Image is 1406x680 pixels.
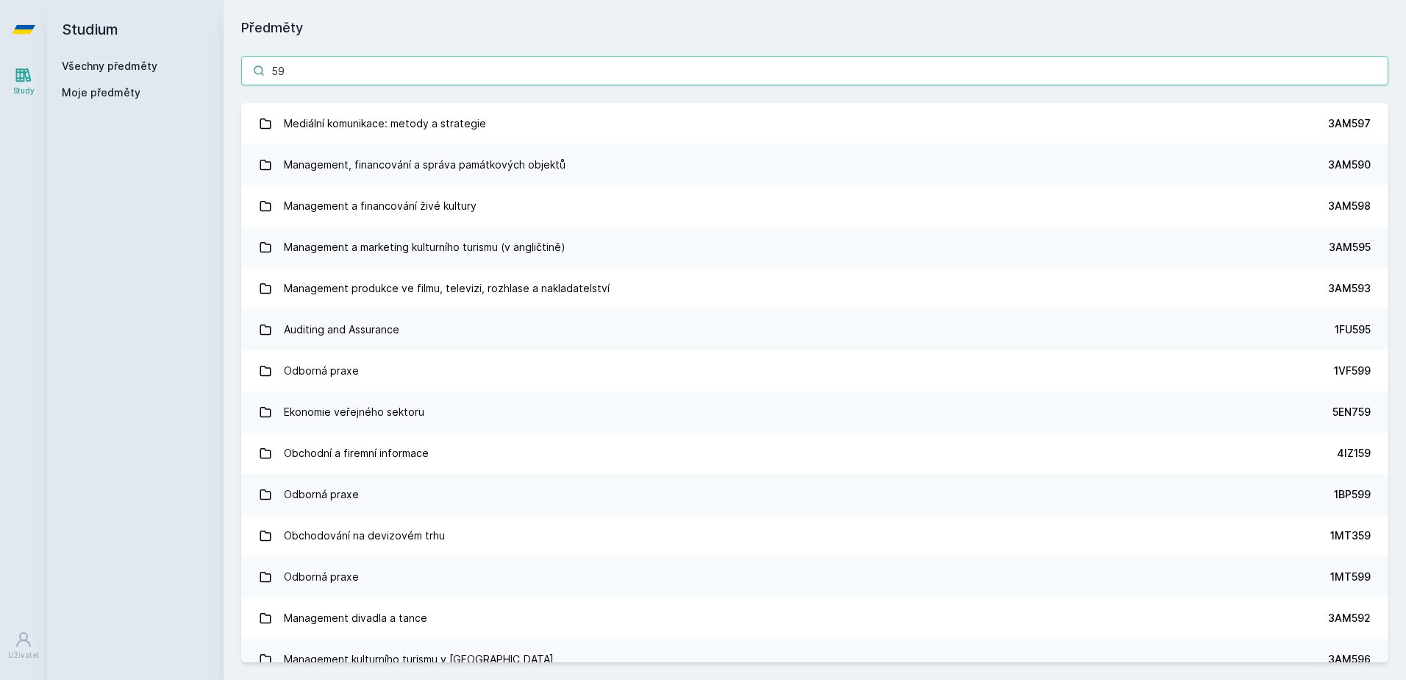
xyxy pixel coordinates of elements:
div: 1BP599 [1334,487,1371,502]
div: 3AM593 [1328,281,1371,296]
div: Management kulturního turismu v [GEOGRAPHIC_DATA] [284,645,554,674]
div: Management produkce ve filmu, televizi, rozhlase a nakladatelství [284,274,610,303]
div: Mediální komunikace: metody a strategie [284,109,486,138]
a: Odborná praxe 1BP599 [241,474,1388,515]
a: Odborná praxe 1MT599 [241,556,1388,598]
a: Všechny předměty [62,60,157,72]
a: Management kulturního turismu v [GEOGRAPHIC_DATA] 3AM596 [241,639,1388,680]
div: 3AM597 [1328,116,1371,131]
div: Management divadla a tance [284,603,427,633]
a: Uživatel [3,623,44,668]
a: Management divadla a tance 3AM592 [241,598,1388,639]
a: Management a financování živé kultury 3AM598 [241,185,1388,227]
input: Název nebo ident předmětu… [241,56,1388,85]
div: 1MT599 [1330,570,1371,584]
a: Management a marketing kulturního turismu (v angličtině) 3AM595 [241,227,1388,268]
a: Mediální komunikace: metody a strategie 3AM597 [241,103,1388,144]
a: Obchodní a firemní informace 4IZ159 [241,433,1388,474]
div: Obchodování na devizovém trhu [284,521,445,550]
div: 3AM595 [1329,240,1371,255]
div: Uživatel [8,650,39,661]
div: 1FU595 [1335,322,1371,337]
a: Study [3,59,44,104]
a: Auditing and Assurance 1FU595 [241,309,1388,350]
div: Odborná praxe [284,480,359,509]
div: 3AM596 [1328,652,1371,667]
a: Management produkce ve filmu, televizi, rozhlase a nakladatelství 3AM593 [241,268,1388,309]
a: Obchodování na devizovém trhu 1MT359 [241,515,1388,556]
a: Ekonomie veřejného sektoru 5EN759 [241,392,1388,433]
h1: Předměty [241,18,1388,38]
span: Moje předměty [62,85,140,100]
div: 3AM592 [1328,611,1371,626]
div: Management a marketing kulturního turismu (v angličtině) [284,233,565,262]
div: Study [13,85,35,96]
a: Management, financování a správa památkových objektů 3AM590 [241,144,1388,185]
div: Ekonomie veřejného sektoru [284,397,424,427]
div: 5EN759 [1332,405,1371,419]
div: 1MT359 [1330,528,1371,543]
div: Odborná praxe [284,356,359,386]
div: 3AM598 [1328,199,1371,213]
div: Management a financování živé kultury [284,191,477,221]
div: Odborná praxe [284,562,359,592]
div: Management, financování a správa památkových objektů [284,150,565,180]
div: 3AM590 [1328,157,1371,172]
div: 4IZ159 [1337,446,1371,461]
a: Odborná praxe 1VF599 [241,350,1388,392]
div: Auditing and Assurance [284,315,399,344]
div: Obchodní a firemní informace [284,439,429,468]
div: 1VF599 [1334,364,1371,378]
